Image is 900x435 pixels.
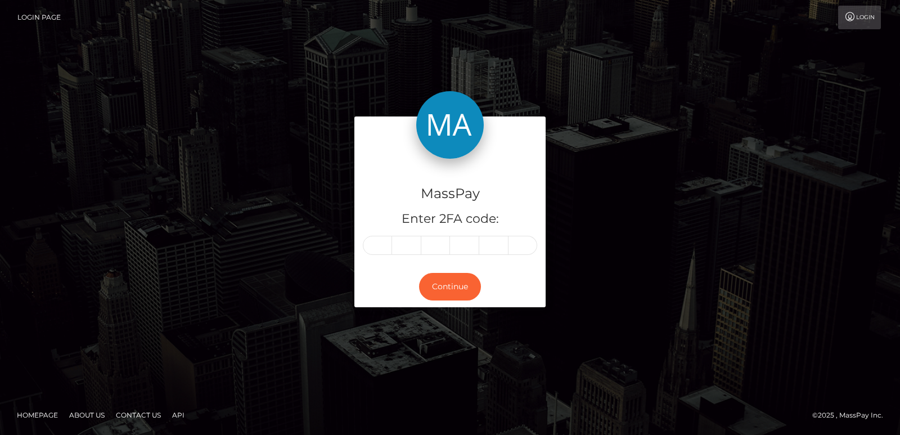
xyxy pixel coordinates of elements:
button: Continue [419,273,481,301]
a: API [168,406,189,424]
img: MassPay [416,91,484,159]
a: Homepage [12,406,62,424]
h5: Enter 2FA code: [363,210,537,228]
h4: MassPay [363,184,537,204]
a: About Us [65,406,109,424]
div: © 2025 , MassPay Inc. [812,409,892,421]
a: Login Page [17,6,61,29]
a: Login [838,6,881,29]
a: Contact Us [111,406,165,424]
